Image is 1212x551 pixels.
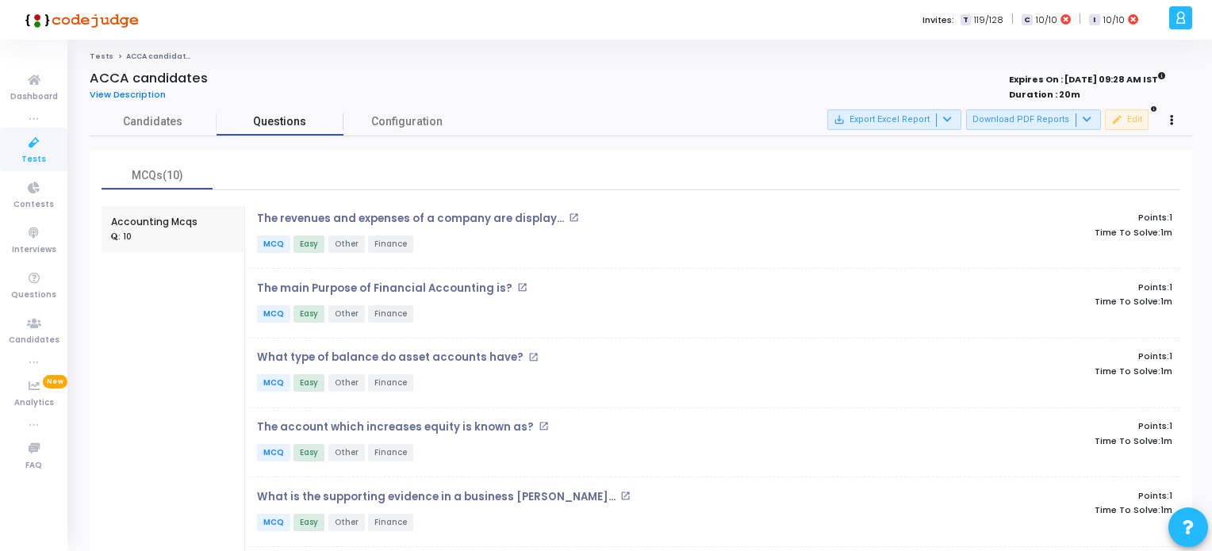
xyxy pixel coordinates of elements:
div: Accounting Mcqs [111,215,198,229]
span: 10/10 [1103,13,1125,27]
span: C [1022,14,1032,26]
span: Easy [293,305,324,323]
span: 1m [1160,436,1172,446]
p: The revenues and expenses of a company are display... [257,212,564,225]
p: Points: [878,421,1172,431]
span: MCQ [257,235,290,253]
p: Points: [878,212,1172,223]
p: Points: [878,351,1172,362]
span: 1m [1160,505,1172,515]
p: Time To Solve: [878,366,1172,377]
span: Easy [293,514,324,531]
span: Configuration [371,113,443,130]
mat-icon: open_in_new [620,491,631,501]
span: Interviews [12,243,56,257]
span: View Description [90,88,166,101]
p: The account which increases equity is known as? [257,421,534,434]
span: Easy [293,444,324,461]
span: Easy [293,235,324,253]
nav: breadcrumb [90,52,1192,62]
img: logo [20,4,139,36]
mat-icon: open_in_new [539,421,549,431]
span: MCQ [257,514,290,531]
span: I [1089,14,1099,26]
button: Edit [1105,109,1149,130]
span: Finance [368,235,413,253]
span: Dashboard [10,90,58,104]
span: 10/10 [1036,13,1057,27]
span: Easy [293,374,324,392]
span: ACCA candidates [126,52,196,61]
span: Analytics [14,396,54,410]
span: | [1011,11,1014,28]
span: FAQ [25,459,42,473]
span: 1m [1160,297,1172,307]
span: 1 [1169,281,1172,293]
span: Contests [13,198,54,212]
span: 1 [1169,211,1172,224]
span: Questions [217,113,343,130]
mat-icon: save_alt [834,114,845,125]
p: The main Purpose of Financial Accounting is? [257,282,512,295]
p: Time To Solve: [878,436,1172,446]
p: What is the supporting evidence in a business [PERSON_NAME]... [257,491,616,503]
label: Invites: [922,13,954,27]
p: Time To Solve: [878,505,1172,515]
span: MCQ [257,305,290,323]
strong: Duration : 20m [1009,88,1080,101]
span: Finance [368,444,413,461]
mat-icon: edit [1111,114,1122,125]
span: 1 [1169,419,1172,432]
p: Points: [878,282,1172,293]
p: What type of balance do asset accounts have? [257,351,524,364]
a: Tests [90,52,113,61]
div: MCQs(10) [111,167,203,184]
mat-icon: open_in_new [569,212,579,223]
mat-icon: open_in_new [528,352,539,362]
span: MCQ [257,444,290,461]
span: Finance [368,374,413,392]
p: Time To Solve: [878,228,1172,238]
button: Download PDF Reports [966,109,1101,130]
span: | [1079,11,1081,28]
span: Other [328,235,365,253]
span: Finance [368,514,413,531]
span: T [961,14,971,26]
span: 1m [1160,366,1172,377]
h4: ACCA candidates [90,71,208,86]
strong: Expires On : [DATE] 09:28 AM IST [1009,69,1166,86]
span: Other [328,374,365,392]
span: Candidates [9,334,59,347]
span: Other [328,514,365,531]
button: Export Excel Report [827,109,961,130]
span: 1 [1169,489,1172,502]
span: 1m [1160,228,1172,238]
div: : 10 [111,231,132,243]
a: View Description [90,90,178,100]
p: Points: [878,491,1172,501]
span: 119/128 [974,13,1003,27]
span: Questions [11,289,56,302]
span: New [43,375,67,388]
span: Other [328,444,365,461]
mat-icon: open_in_new [517,282,527,293]
span: 1 [1169,350,1172,362]
span: MCQ [257,374,290,392]
span: Candidates [90,113,217,130]
span: Tests [21,153,46,166]
span: Finance [368,305,413,323]
span: Other [328,305,365,323]
p: Time To Solve: [878,297,1172,307]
